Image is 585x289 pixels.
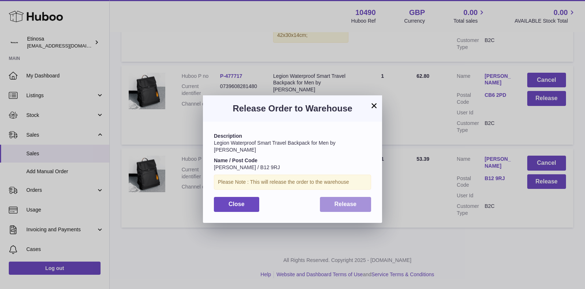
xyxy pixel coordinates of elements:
[214,197,259,212] button: Close
[370,101,378,110] button: ×
[335,201,357,207] span: Release
[214,157,257,163] strong: Name / Post Code
[229,201,245,207] span: Close
[214,164,280,170] span: [PERSON_NAME] / B12 9RJ
[214,103,371,114] h3: Release Order to Warehouse
[214,133,242,139] strong: Description
[214,140,336,153] span: Legion Waterproof Smart Travel Backpack for Men by [PERSON_NAME]
[214,175,371,190] div: Please Note : This will release the order to the warehouse
[320,197,371,212] button: Release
